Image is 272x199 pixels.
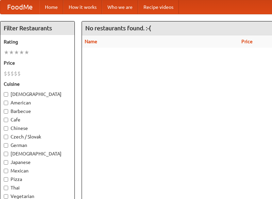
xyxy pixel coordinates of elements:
h5: Price [4,60,71,66]
label: Thai [4,184,71,191]
label: Mexican [4,167,71,174]
a: Recipe videos [138,0,179,14]
li: ★ [24,49,29,56]
label: Japanese [4,159,71,166]
a: Home [39,0,63,14]
label: Pizza [4,176,71,183]
h5: Rating [4,38,71,45]
ng-pluralize: No restaurants found. :-( [85,25,151,31]
h5: Cuisine [4,81,71,87]
a: FoodMe [0,0,39,14]
li: $ [14,70,17,77]
label: Chinese [4,125,71,132]
label: German [4,142,71,149]
li: ★ [9,49,14,56]
input: Thai [4,186,8,190]
label: Cafe [4,116,71,123]
input: Japanese [4,160,8,165]
h4: Filter Restaurants [0,21,74,35]
li: $ [11,70,14,77]
input: Pizza [4,177,8,182]
a: Who we are [102,0,138,14]
li: $ [7,70,11,77]
label: American [4,99,71,106]
input: Czech / Slovak [4,135,8,139]
input: Vegetarian [4,194,8,199]
li: ★ [14,49,19,56]
a: How it works [63,0,102,14]
label: Barbecue [4,108,71,115]
li: ★ [4,49,9,56]
li: $ [17,70,21,77]
a: Price [241,39,253,44]
input: [DEMOGRAPHIC_DATA] [4,92,8,97]
li: ★ [19,49,24,56]
li: $ [4,70,7,77]
input: Mexican [4,169,8,173]
a: Name [85,39,97,44]
input: [DEMOGRAPHIC_DATA] [4,152,8,156]
input: Chinese [4,126,8,131]
input: Cafe [4,118,8,122]
input: Barbecue [4,109,8,114]
input: American [4,101,8,105]
label: Czech / Slovak [4,133,71,140]
label: [DEMOGRAPHIC_DATA] [4,150,71,157]
input: German [4,143,8,148]
label: [DEMOGRAPHIC_DATA] [4,91,71,98]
